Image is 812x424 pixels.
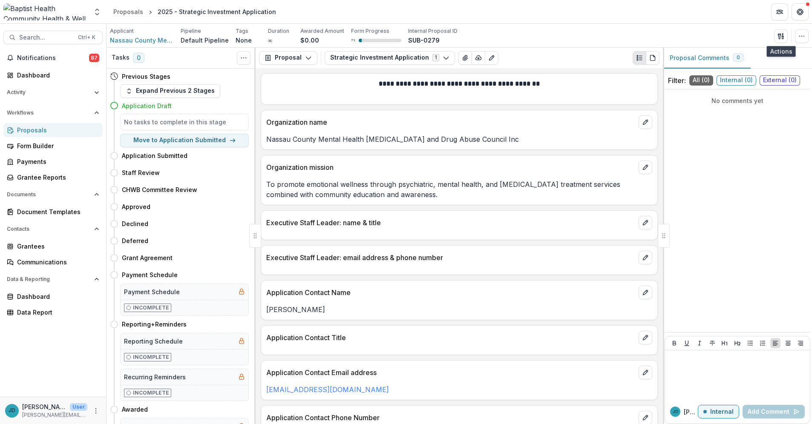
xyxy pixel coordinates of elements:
h4: Awarded [122,405,148,414]
button: Open Contacts [3,222,103,236]
div: Data Report [17,308,96,317]
span: External ( 0 ) [760,75,800,86]
div: Dashboard [17,292,96,301]
button: Internal [698,405,739,418]
p: 7 % [351,37,355,43]
button: Add Comment [743,405,805,418]
p: Duration [268,27,289,35]
nav: breadcrumb [110,6,279,18]
button: Bullet List [745,338,755,348]
p: None [236,36,252,45]
p: [PERSON_NAME] [684,407,698,416]
p: User [70,403,87,411]
p: ∞ [268,36,272,45]
button: edit [639,366,652,379]
h4: Staff Review [122,168,160,177]
div: Jennifer Donahoo [673,410,678,414]
a: Nassau County Mental Health [MEDICAL_DATA] and Drug Abuse Council Inc [110,36,174,45]
button: Notifications87 [3,51,103,65]
button: Partners [771,3,788,20]
a: Grantee Reports [3,170,103,184]
a: Data Report [3,305,103,319]
img: Baptist Health Community Health & Well Being logo [3,3,88,20]
p: [PERSON_NAME] [266,304,652,315]
div: Document Templates [17,207,96,216]
a: Dashboard [3,68,103,82]
span: Search... [19,34,73,41]
h4: Approved [122,202,150,211]
h5: Reporting Schedule [124,337,183,346]
button: Ordered List [757,338,768,348]
p: [PERSON_NAME][EMAIL_ADDRESS][PERSON_NAME][DOMAIN_NAME] [22,411,87,419]
div: Grantees [17,242,96,251]
p: Incomplete [133,353,169,361]
h4: Application Submitted [122,151,187,160]
button: Open Data & Reporting [3,272,103,286]
div: Form Builder [17,141,96,150]
p: Nassau County Mental Health [MEDICAL_DATA] and Drug Abuse Council Inc [266,134,652,144]
button: Proposal [259,51,317,65]
span: Activity [7,89,91,95]
p: Executive Staff Leader: email address & phone number [266,252,635,263]
button: Plaintext view [633,51,646,65]
h5: No tasks to complete in this stage [124,117,245,126]
span: Notifications [17,54,89,62]
p: SUB-0279 [408,36,440,45]
h4: CHWB Committee Review [122,185,197,194]
p: Tags [236,27,248,35]
h4: Application Draft [122,101,172,110]
p: Application Contact Name [266,287,635,298]
button: Align Left [770,338,780,348]
h3: Tasks [112,54,130,61]
button: edit [639,331,652,344]
span: Data & Reporting [7,276,91,282]
button: Bold [669,338,680,348]
div: Dashboard [17,71,96,80]
span: 0 [133,53,144,63]
div: Grantee Reports [17,173,96,182]
p: No comments yet [668,96,807,105]
p: Default Pipeline [181,36,229,45]
h4: Declined [122,219,148,228]
a: [EMAIL_ADDRESS][DOMAIN_NAME] [266,385,389,394]
p: To promote emotional wellness through psychiatric, mental health, and [MEDICAL_DATA] treatment se... [266,179,652,200]
div: Proposals [17,126,96,135]
button: Open Workflows [3,106,103,120]
p: Form Progress [351,27,389,35]
button: Open Documents [3,188,103,201]
h4: Payment Schedule [122,270,178,279]
button: Italicize [694,338,705,348]
button: View Attached Files [458,51,472,65]
p: [PERSON_NAME] [22,402,66,411]
p: Organization mission [266,162,635,172]
button: Strike [707,338,717,348]
p: Executive Staff Leader: name & title [266,218,635,228]
p: Application Contact Phone Number [266,413,635,423]
p: Organization name [266,117,635,127]
button: More [91,406,101,416]
button: edit [639,251,652,264]
div: 2025 - Strategic Investment Application [158,7,276,16]
span: 0 [737,54,740,60]
button: Open entity switcher [91,3,103,20]
a: Proposals [3,123,103,137]
p: Awarded Amount [300,27,344,35]
a: Dashboard [3,289,103,304]
a: Payments [3,155,103,169]
button: Move to Application Submitted [120,134,249,147]
button: Open Activity [3,86,103,99]
h4: Previous Stages [122,72,170,81]
button: Align Center [783,338,793,348]
button: edit [639,115,652,129]
div: Jennifer Donahoo [9,408,15,413]
h5: Payment Schedule [124,287,180,296]
button: Toggle View Cancelled Tasks [237,51,251,65]
p: Internal Proposal ID [408,27,458,35]
button: edit [639,160,652,174]
span: Documents [7,192,91,198]
a: Proposals [110,6,147,18]
div: Communications [17,258,96,266]
span: All ( 0 ) [689,75,713,86]
h5: Recurring Reminders [124,372,186,381]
